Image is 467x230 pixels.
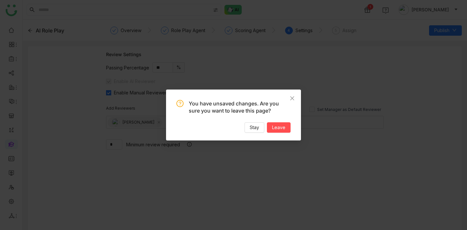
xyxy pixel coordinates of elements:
span: Leave [272,124,285,131]
button: Stay [245,122,264,133]
span: Stay [250,124,259,131]
button: Close [283,90,301,107]
button: Leave [267,122,291,133]
span: You have unsaved changes. Are you sure you want to leave this page? [189,100,279,114]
